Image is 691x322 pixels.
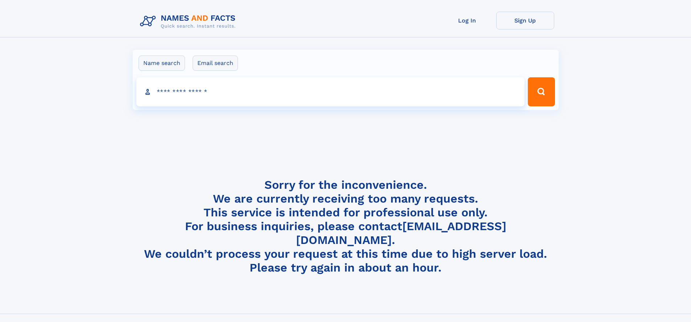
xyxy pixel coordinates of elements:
[438,12,496,29] a: Log In
[139,56,185,71] label: Name search
[137,12,242,31] img: Logo Names and Facts
[528,77,555,106] button: Search Button
[136,77,525,106] input: search input
[137,178,554,275] h4: Sorry for the inconvenience. We are currently receiving too many requests. This service is intend...
[296,219,506,247] a: [EMAIL_ADDRESS][DOMAIN_NAME]
[193,56,238,71] label: Email search
[496,12,554,29] a: Sign Up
